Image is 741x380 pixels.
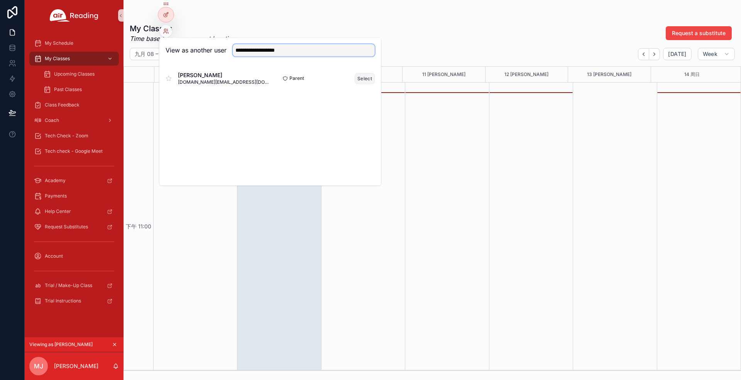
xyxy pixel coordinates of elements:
[45,193,67,199] span: Payments
[130,23,235,34] h1: My Classes
[587,67,631,82] button: 13 [PERSON_NAME]
[45,148,103,154] span: Tech check - Google Meet
[355,73,375,84] button: Select
[178,79,270,85] span: [DOMAIN_NAME][EMAIL_ADDRESS][DOMAIN_NAME]
[45,177,66,184] span: Academy
[54,362,98,370] p: [PERSON_NAME]
[663,48,691,60] button: [DATE]
[29,249,119,263] a: Account
[45,208,71,214] span: Help Center
[684,67,700,82] button: 14 周日
[422,67,465,82] button: 11 [PERSON_NAME]
[29,36,119,50] a: My Schedule
[703,51,717,57] span: Week
[45,298,81,304] span: Trial Instructions
[45,102,80,108] span: Class Feedback
[29,113,119,127] a: Coach
[698,48,735,60] button: Week
[29,129,119,143] a: Tech Check - Zoom
[29,279,119,292] a: Trial / Make-Up Class
[50,9,98,22] img: App logo
[45,40,73,46] span: My Schedule
[29,52,119,66] a: My Classes
[45,117,59,123] span: Coach
[289,75,304,81] span: Parent
[135,50,166,58] h2: 九月 08 – 14
[29,144,119,158] a: Tech check - Google Meet
[130,34,235,43] em: Time based on your current location
[672,29,726,37] span: Request a substitute
[45,253,63,259] span: Account
[178,71,270,79] span: [PERSON_NAME]
[54,86,82,93] span: Past Classes
[45,224,88,230] span: Request Substitutes
[29,98,119,112] a: Class Feedback
[649,48,660,60] button: Next
[45,282,92,289] span: Trial / Make-Up Class
[29,174,119,187] a: Academy
[39,67,119,81] a: Upcoming Classes
[29,204,119,218] a: Help Center
[29,341,93,348] span: Viewing as [PERSON_NAME]
[39,83,119,96] a: Past Classes
[666,26,732,40] button: Request a substitute
[29,294,119,308] a: Trial Instructions
[668,51,686,57] span: [DATE]
[504,67,548,82] button: 12 [PERSON_NAME]
[29,220,119,234] a: Request Substitutes
[29,189,119,203] a: Payments
[34,361,43,371] span: MJ
[124,223,153,230] span: 下午 11:00
[54,71,95,77] span: Upcoming Classes
[45,56,70,62] span: My Classes
[638,48,649,60] button: Back
[25,31,123,318] div: scrollable content
[45,133,88,139] span: Tech Check - Zoom
[166,46,227,55] h2: View as another user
